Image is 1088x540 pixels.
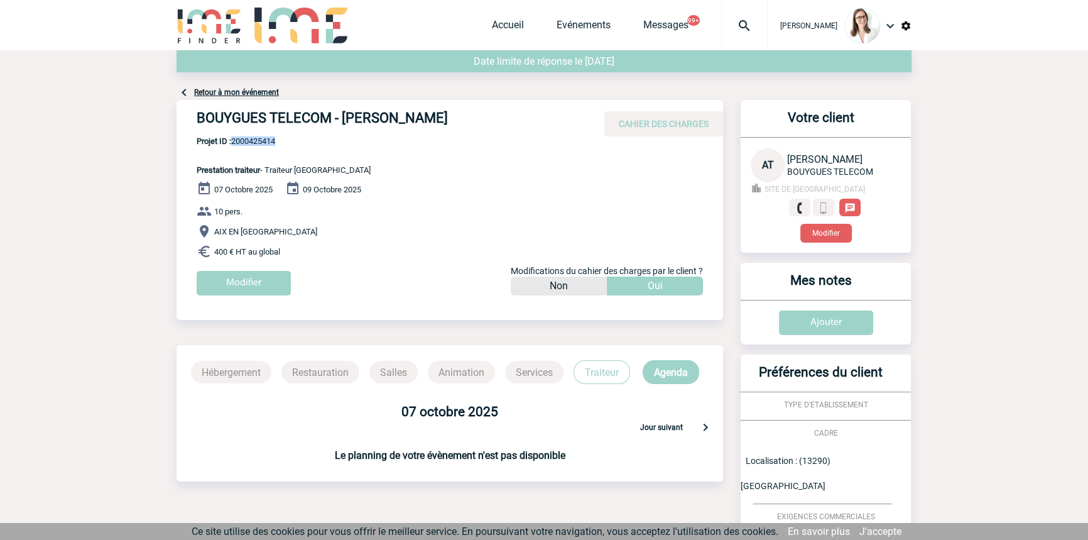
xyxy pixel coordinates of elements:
span: 400 € HT au global [214,247,280,256]
img: chat-24-px-w.png [844,202,856,214]
img: business-24-px-g.png [751,182,762,194]
h3: Préférences du client [746,365,896,392]
button: Modifier [800,224,852,243]
span: Date limite de réponse le [DATE] [474,55,614,67]
span: 09 Octobre 2025 [303,185,361,194]
span: Modifications du cahier des charges par le client ? [511,266,703,276]
h4: BOUYGUES TELECOM - [PERSON_NAME] [197,110,574,131]
a: En savoir plus [788,526,850,537]
img: portable.png [818,202,829,214]
p: Restauration [281,361,359,383]
input: Ajouter [779,311,873,335]
p: Services [505,361,563,383]
p: Agenda [643,360,699,384]
span: Prestation traiteur [197,165,260,175]
span: 07 Octobre 2025 [214,185,273,194]
span: Ce site utilise des cookies pour vous offrir le meilleur service. En poursuivant votre navigation... [192,526,778,537]
p: Hébergement [191,361,271,383]
p: Traiteur [574,360,630,384]
b: Projet ID : [197,136,231,146]
img: fixe.png [794,202,805,214]
span: TYPE D'ETABLISSEMENT [784,400,868,409]
span: 2000425414 [197,136,371,146]
span: - Traiteur [GEOGRAPHIC_DATA] [197,165,371,175]
p: Non [550,277,568,295]
h3: Votre client [746,110,896,137]
a: J'accepte [859,526,901,537]
a: Retour à mon événement [194,88,279,97]
input: Modifier [197,271,291,295]
span: CAHIER DES CHARGES [619,119,709,129]
span: [PERSON_NAME] [787,153,862,165]
a: Evénements [557,19,611,36]
p: Jour suivant [640,423,683,434]
b: 07 octobre 2025 [401,404,498,419]
span: 10 pers. [214,207,242,216]
span: EXIGENCES COMMERCIALES [777,512,875,521]
p: Salles [369,361,418,383]
img: IME-Finder [177,8,242,43]
img: keyboard-arrow-right-24-px.png [698,419,713,434]
span: Localisation : (13290) [GEOGRAPHIC_DATA] [741,456,830,491]
img: 122719-0.jpg [845,8,880,43]
span: AT [762,159,774,171]
h3: Mes notes [746,273,896,300]
a: Messages [643,19,688,36]
p: Oui [648,277,663,295]
span: [PERSON_NAME] [780,21,837,30]
a: Accueil [492,19,524,36]
span: BOUYGUES TELECOM [787,167,873,177]
h3: Le planning de votre évènement n'est pas disponible [177,449,723,461]
button: 99+ [687,15,700,26]
span: AIX EN [GEOGRAPHIC_DATA] [214,227,317,236]
p: Animation [428,361,495,383]
span: CADRE [814,429,838,438]
p: SITE DE BOULOGNE-BILLANCOURT [751,182,901,194]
